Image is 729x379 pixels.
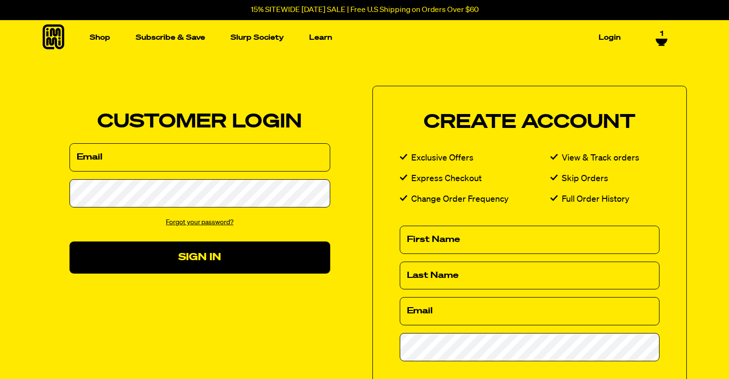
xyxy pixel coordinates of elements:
[550,151,660,165] li: View & Track orders
[400,172,550,186] li: Express Checkout
[595,30,625,45] a: Login
[86,30,114,45] a: Shop
[550,193,660,207] li: Full Order History
[400,151,550,165] li: Exclusive Offers
[69,113,330,132] h2: Customer Login
[251,6,479,14] p: 15% SITEWIDE [DATE] SALE | Free U.S Shipping on Orders Over $60
[550,172,660,186] li: Skip Orders
[132,30,209,45] a: Subscribe & Save
[400,226,660,254] input: First Name
[305,30,336,45] a: Learn
[69,143,330,172] input: Email
[656,29,668,45] a: 1
[400,193,550,207] li: Change Order Frequency
[86,20,625,55] nav: Main navigation
[400,113,660,132] h2: Create Account
[166,219,233,226] a: Forgot your password?
[400,297,660,325] input: Email
[69,241,330,274] button: Sign In
[660,29,663,37] span: 1
[227,30,288,45] a: Slurp Society
[400,262,660,290] input: Last Name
